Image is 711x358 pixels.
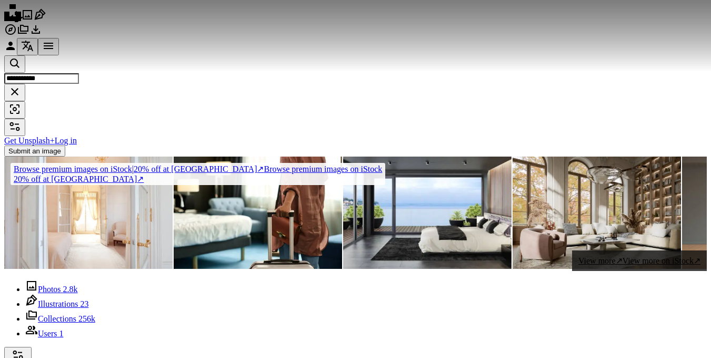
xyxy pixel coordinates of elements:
span: View more ↗ [578,256,623,265]
span: 2.8k [63,285,78,294]
img: Close Up of Black Girl Entering Hotel Room [174,157,342,269]
button: Menu [38,38,59,55]
span: 20% off at [GEOGRAPHIC_DATA] ↗ [14,165,264,173]
a: Collections 256k [25,314,95,323]
button: Visual search [4,101,25,119]
a: Photos [21,14,34,23]
a: Collections [17,28,29,37]
button: Submit an image [4,146,65,157]
button: Language [17,38,38,55]
img: Mountain rock stone wall in luxurious apartment master bedroom interior [343,157,512,269]
img: Luxury Bedroom Suite in Paris [4,157,173,269]
a: Log in / Sign up [4,45,17,54]
a: Home — Unsplash [4,14,21,23]
form: Find visuals sitewide [4,55,707,119]
a: Log in [55,136,77,145]
a: View more↗View more on iStock↗ [572,250,707,271]
a: Photos 2.8k [25,285,78,294]
span: 23 [80,299,88,308]
a: Browse premium images on iStock|20% off at [GEOGRAPHIC_DATA]↗Browse premium images on iStock20% o... [4,157,392,191]
span: 1 [59,329,63,338]
button: Filters [4,119,25,136]
a: Get Unsplash+ [4,136,55,145]
a: Download History [29,28,42,37]
button: Clear [4,84,25,101]
span: View more on iStock ↗ [623,256,700,265]
span: 256k [78,314,95,323]
button: Search Unsplash [4,55,25,73]
a: Illustrations 23 [25,299,88,308]
a: Illustrations [34,14,46,23]
a: Explore [4,28,17,37]
img: Classic living room interior architecture [513,157,681,269]
a: Users 1 [25,329,63,338]
span: Browse premium images on iStock | [14,165,134,173]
